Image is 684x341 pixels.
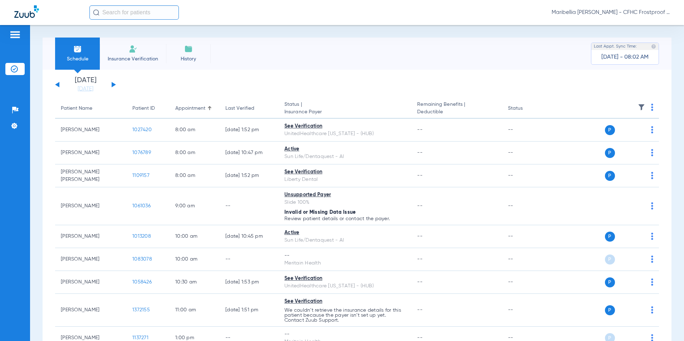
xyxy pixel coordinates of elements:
img: group-dot-blue.svg [651,104,653,111]
td: 8:00 AM [170,119,220,142]
td: [PERSON_NAME] [55,225,127,248]
td: -- [502,164,551,187]
span: P [605,232,615,242]
td: -- [502,248,551,271]
td: -- [502,119,551,142]
div: -- [284,252,406,260]
span: P [605,125,615,135]
div: Last Verified [225,105,273,112]
img: History [184,45,193,53]
span: -- [417,150,422,155]
span: Schedule [60,55,94,63]
td: [DATE] 1:52 PM [220,119,279,142]
span: 1013208 [132,234,151,239]
span: P [605,148,615,158]
div: Liberty Dental [284,176,406,183]
td: -- [502,225,551,248]
img: Zuub Logo [14,5,39,18]
span: P [605,254,615,265]
div: Appointment [175,105,205,112]
td: 9:00 AM [170,187,220,225]
img: group-dot-blue.svg [651,172,653,179]
div: Patient Name [61,105,92,112]
span: -- [417,280,422,285]
div: Patient Name [61,105,121,112]
td: -- [220,187,279,225]
span: -- [417,127,422,132]
iframe: Chat Widget [648,307,684,341]
div: Patient ID [132,105,155,112]
span: [DATE] - 08:02 AM [601,54,649,61]
span: 1137271 [132,335,148,340]
span: P [605,277,615,287]
span: Maribellia [PERSON_NAME] - CFHC Frostproof Dental [552,9,670,16]
td: 11:00 AM [170,294,220,327]
img: group-dot-blue.svg [651,233,653,240]
div: See Verification [284,168,406,176]
td: [PERSON_NAME] [55,187,127,225]
div: See Verification [284,298,406,305]
img: group-dot-blue.svg [651,149,653,156]
img: hamburger-icon [9,30,21,39]
td: [DATE] 10:47 PM [220,142,279,164]
div: Unsupported Payer [284,191,406,199]
img: group-dot-blue.svg [651,256,653,263]
td: 10:30 AM [170,271,220,294]
td: [PERSON_NAME] [55,142,127,164]
img: Manual Insurance Verification [129,45,137,53]
div: Meritain Health [284,260,406,267]
td: [PERSON_NAME] [55,248,127,271]
td: [PERSON_NAME] [PERSON_NAME] [55,164,127,187]
td: [DATE] 1:52 PM [220,164,279,187]
td: -- [502,187,551,225]
div: Slide 100% [284,199,406,206]
img: group-dot-blue.svg [651,306,653,313]
td: -- [502,271,551,294]
span: -- [417,234,422,239]
td: [PERSON_NAME] [55,119,127,142]
div: -- [284,331,406,338]
img: group-dot-blue.svg [651,278,653,286]
td: 8:00 AM [170,142,220,164]
span: P [605,305,615,315]
span: Invalid or Missing Data Issue [284,210,356,215]
p: We couldn’t retrieve the insurance details for this patient because the payer isn’t set up yet. C... [284,308,406,323]
td: [DATE] 1:51 PM [220,294,279,327]
div: UnitedHealthcare [US_STATE] - (HUB) [284,282,406,290]
td: [PERSON_NAME] [55,294,127,327]
img: last sync help info [651,44,656,49]
input: Search for patients [89,5,179,20]
td: [DATE] 1:53 PM [220,271,279,294]
span: -- [417,257,422,262]
span: P [605,171,615,181]
span: 1076789 [132,150,151,155]
a: [DATE] [64,85,107,93]
span: 1109157 [132,173,150,178]
span: -- [417,203,422,208]
span: 1083078 [132,257,152,262]
span: Insurance Verification [105,55,161,63]
img: Schedule [73,45,82,53]
div: Sun Life/Dentaquest - AI [284,237,406,244]
div: See Verification [284,123,406,130]
span: 1061036 [132,203,151,208]
span: 1372155 [132,307,150,312]
td: [DATE] 10:45 PM [220,225,279,248]
div: UnitedHealthcare [US_STATE] - (HUB) [284,130,406,138]
th: Status [502,99,551,119]
td: 10:00 AM [170,225,220,248]
span: History [171,55,205,63]
th: Status | [279,99,411,119]
td: -- [502,294,551,327]
div: Patient ID [132,105,164,112]
div: Active [284,145,406,153]
div: See Verification [284,275,406,282]
span: -- [417,173,422,178]
img: group-dot-blue.svg [651,202,653,209]
span: 1058426 [132,280,152,285]
span: Insurance Payer [284,108,406,116]
div: Last Verified [225,105,254,112]
li: [DATE] [64,77,107,93]
img: Search Icon [93,9,99,16]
